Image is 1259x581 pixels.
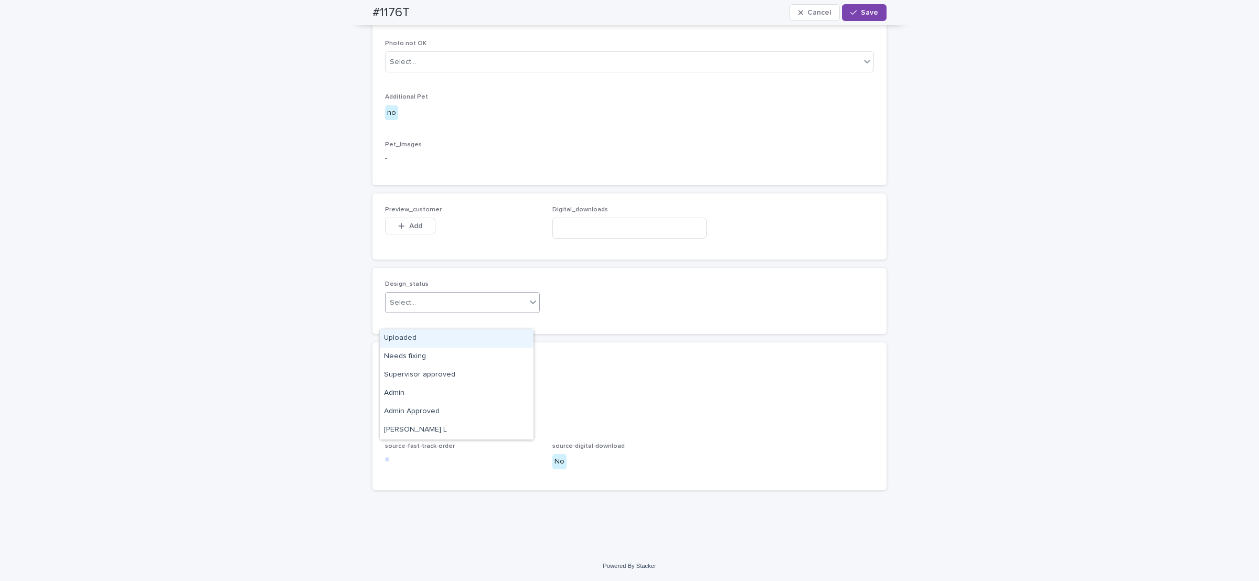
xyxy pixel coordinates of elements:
[385,94,428,100] span: Additional Pet
[552,207,608,213] span: Digital_downloads
[552,443,625,449] span: source-digital-download
[380,421,534,439] div: Ritch L
[789,4,840,21] button: Cancel
[380,329,534,348] div: Uploaded
[603,563,656,569] a: Powered By Stacker
[409,222,422,230] span: Add
[385,218,435,234] button: Add
[385,443,455,449] span: source-fast-track-order
[372,5,410,20] h2: #1176T
[861,9,878,16] span: Save
[380,403,534,421] div: Admin Approved
[842,4,887,21] button: Save
[390,297,416,308] div: Select...
[385,411,874,422] p: -
[380,384,534,403] div: Admin
[380,348,534,366] div: Needs fixing
[390,57,416,68] div: Select...
[385,153,874,164] p: -
[552,454,567,469] div: No
[385,105,398,121] div: no
[385,367,874,378] p: -
[385,281,429,287] span: Design_status
[380,366,534,384] div: Supervisor approved
[385,207,442,213] span: Preview_customer
[807,9,831,16] span: Cancel
[385,40,426,47] span: Photo not OK
[385,142,422,148] span: Pet_Images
